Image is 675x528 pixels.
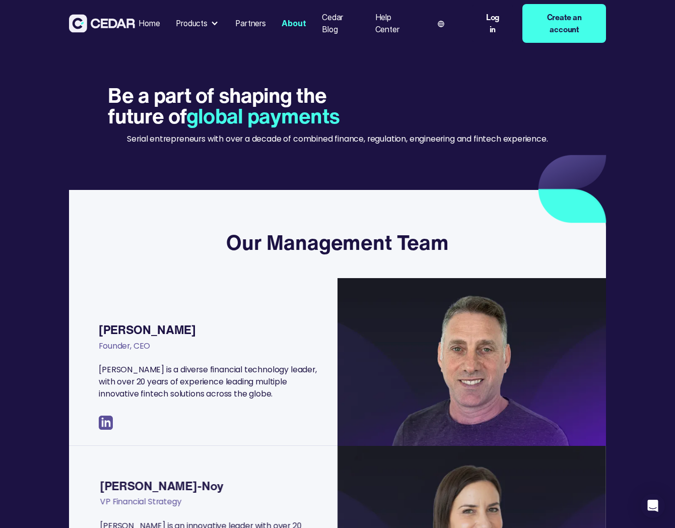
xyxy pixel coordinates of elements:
h3: Our Management Team [226,230,449,254]
a: Cedar Blog [318,7,363,40]
a: Log in [472,4,513,43]
a: Home [135,13,164,35]
div: Open Intercom Messenger [641,494,665,518]
img: world icon [438,21,444,27]
a: Create an account [522,4,605,43]
div: Home [139,18,160,30]
a: Partners [231,13,269,35]
div: [PERSON_NAME]-Noy [100,476,319,496]
div: [PERSON_NAME] [99,320,317,340]
div: Log in [482,12,503,35]
h1: Be a part of shaping the future of [108,85,383,126]
div: Cedar Blog [322,12,359,35]
span: global payments [186,100,339,131]
div: Products [172,14,223,33]
div: About [282,18,306,30]
div: Help Center [375,12,416,35]
a: About [278,13,310,35]
p: [PERSON_NAME] is a diverse financial technology leader, with over 20 years of experience leading ... [99,364,317,400]
div: VP Financial Strategy [100,496,319,519]
div: Founder, CEO [99,340,317,364]
div: Products [176,18,208,30]
div: Partners [235,18,266,30]
p: Serial entrepreneurs with over a decade of combined finance, regulation, engineering and fintech ... [127,133,548,145]
a: Help Center [371,7,420,40]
